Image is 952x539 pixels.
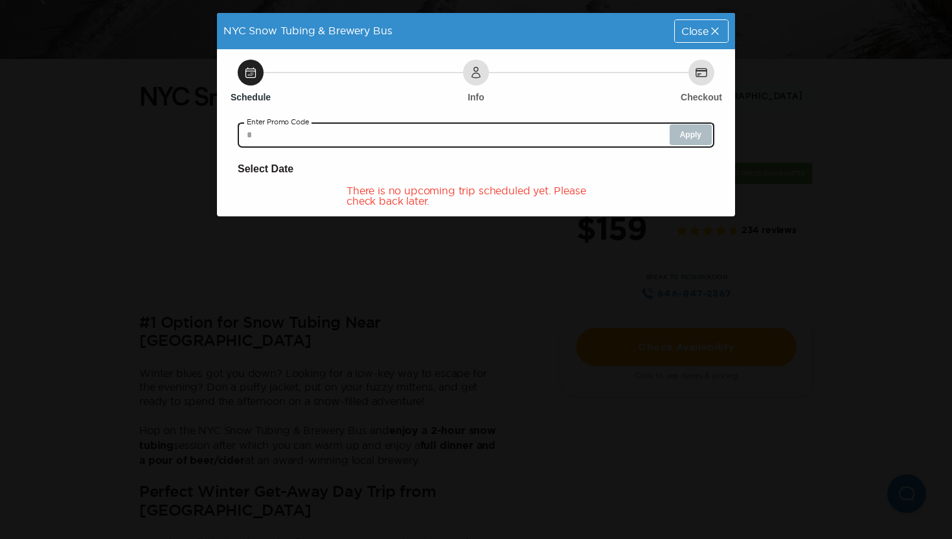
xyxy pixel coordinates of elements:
span: NYC Snow Tubing & Brewery Bus [223,25,392,36]
h6: Select Date [238,161,714,178]
h6: Schedule [231,91,271,104]
span: Close [681,26,708,36]
h6: Info [468,91,484,104]
div: There is no upcoming trip scheduled yet. Please check back later. [346,185,606,206]
h6: Checkout [681,91,722,104]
